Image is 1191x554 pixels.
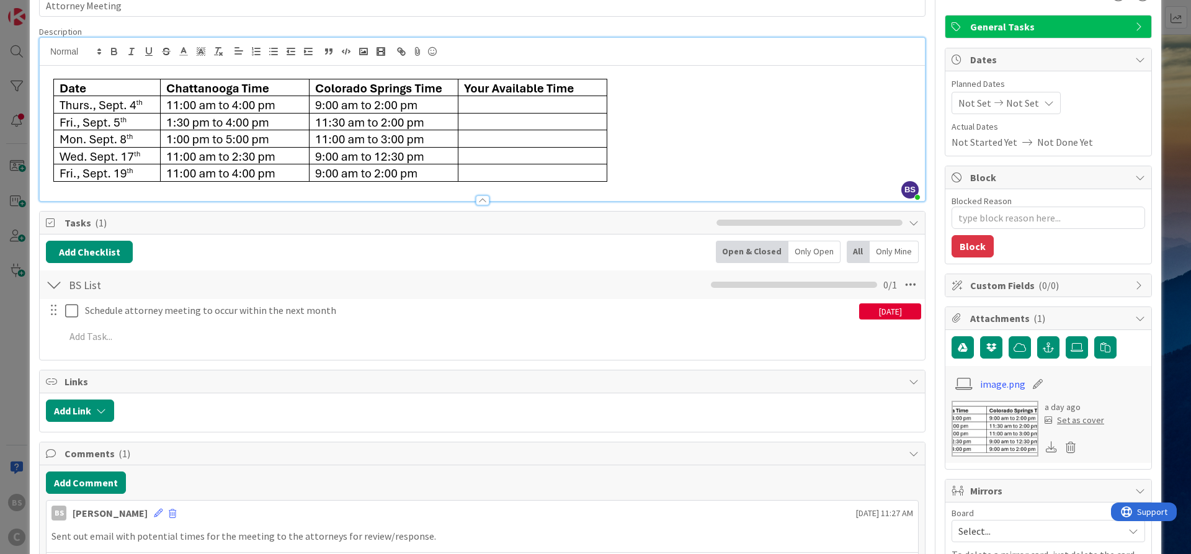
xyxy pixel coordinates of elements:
span: Comments [65,446,903,461]
p: Sent out email with potential times for the meeting to the attorneys for review/response. [51,529,913,543]
div: a day ago [1045,401,1104,414]
span: Planned Dates [952,78,1145,91]
span: General Tasks [970,19,1129,34]
input: Add Checklist... [65,274,344,296]
span: 0 / 1 [883,277,897,292]
span: Support [26,2,56,17]
div: BS [51,506,66,520]
span: ( 0/0 ) [1038,279,1059,292]
span: Select... [958,522,1117,540]
button: Add Link [46,400,114,422]
span: ( 1 ) [95,217,107,229]
span: Board [952,509,974,517]
span: Actual Dates [952,120,1145,133]
label: Blocked Reason [952,195,1012,207]
button: Block [952,235,994,257]
p: Schedule attorney meeting to occur within the next month [85,303,854,318]
span: Dates [970,52,1129,67]
span: Not Done Yet [1037,135,1093,150]
span: Block [970,170,1129,185]
div: All [847,241,870,263]
span: ( 1 ) [1033,312,1045,324]
span: Attachments [970,311,1129,326]
span: BS [901,181,919,199]
span: ( 1 ) [118,447,130,460]
button: Add Comment [46,471,126,494]
span: Tasks [65,215,710,230]
span: Not Set [1006,96,1039,110]
div: [DATE] [859,303,921,319]
span: Custom Fields [970,278,1129,293]
span: Mirrors [970,483,1129,498]
span: Links [65,374,903,389]
div: Only Mine [870,241,919,263]
div: Set as cover [1045,414,1104,427]
div: Download [1045,439,1058,455]
span: [DATE] 11:27 AM [856,507,913,520]
span: Not Set [958,96,991,110]
div: Open & Closed [716,241,788,263]
div: Only Open [788,241,841,263]
div: [PERSON_NAME] [73,506,148,520]
span: Description [39,26,82,37]
span: Not Started Yet [952,135,1017,150]
button: Add Checklist [46,241,133,263]
img: image.png [46,68,610,189]
a: image.png [980,377,1025,391]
